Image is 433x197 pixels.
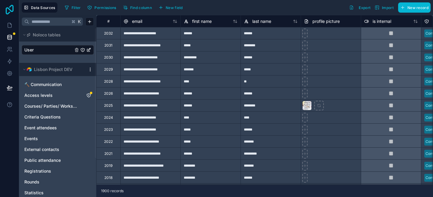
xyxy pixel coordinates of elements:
a: User [24,47,73,53]
a: Permissions [85,3,121,12]
div: Events [22,134,94,143]
span: first name [192,18,212,24]
div: 2018 [104,175,112,180]
div: 2030 [104,55,113,60]
div: External contacts [22,145,94,154]
button: New field [156,3,185,12]
div: Criteria Questions [22,112,94,122]
div: 🔨 Communication [22,80,94,89]
a: Events [24,136,79,142]
span: Statistics [24,190,44,196]
span: Public attendance [24,157,61,163]
div: 2022 [104,139,113,144]
span: Export [359,5,370,10]
button: Airtable LogoLisbon Project DEV [22,65,85,74]
div: Courses/ Parties/ Workshops [22,101,94,111]
div: Access levels [22,91,94,100]
div: 2028 [104,79,113,84]
span: K [77,20,81,24]
a: Courses/ Parties/ Workshops [24,103,79,109]
div: Rounds [22,177,94,187]
button: Data Sources [22,2,57,13]
span: Criteria Questions [24,114,61,120]
span: is internal [373,18,391,24]
span: New record [407,5,428,10]
div: Public attendance [22,155,94,165]
div: 2026 [104,91,113,96]
span: Data Sources [31,5,55,10]
a: Rounds [24,179,79,185]
a: Criteria Questions [24,114,79,120]
a: New record [396,2,431,13]
div: 2029 [104,67,113,72]
span: External contacts [24,146,59,152]
button: New record [398,2,431,13]
span: 🔨 Communication [24,82,62,88]
span: last name [252,18,271,24]
img: Airtable Logo [27,67,32,72]
span: Event attendees [24,125,57,131]
a: Access levels [24,92,79,98]
span: Noloco tables [33,32,61,38]
span: 1900 records [101,189,124,193]
div: 2021 [104,151,112,156]
span: Registrations [24,168,51,174]
span: Permissions [94,5,116,10]
button: Find column [121,3,154,12]
button: Export [347,2,373,13]
div: # [101,19,116,23]
div: User [22,45,94,55]
div: 2031 [104,43,112,48]
div: 2023 [104,127,113,132]
div: 2025 [104,103,113,108]
a: Statistics [24,190,79,196]
a: 🔨 Communication [24,82,79,88]
a: External contacts [24,146,79,152]
span: Rounds [24,179,39,185]
div: Event attendees [22,123,94,133]
span: Filter [72,5,81,10]
div: Registrations [22,166,94,176]
div: 2024 [104,115,113,120]
button: Noloco tables [22,31,90,39]
span: Access levels [24,92,53,98]
span: profile picture [312,18,340,24]
button: Permissions [85,3,118,12]
a: Event attendees [24,125,79,131]
div: 2019 [104,163,112,168]
button: Import [373,2,396,13]
a: Registrations [24,168,79,174]
span: Events [24,136,38,142]
span: Lisbon Project DEV [34,66,72,72]
span: New field [166,5,183,10]
span: email [132,18,142,24]
a: Public attendance [24,157,79,163]
span: User [24,47,34,53]
span: Import [382,5,394,10]
span: Find column [130,5,152,10]
div: 2032 [104,31,113,36]
button: Filter [62,3,83,12]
